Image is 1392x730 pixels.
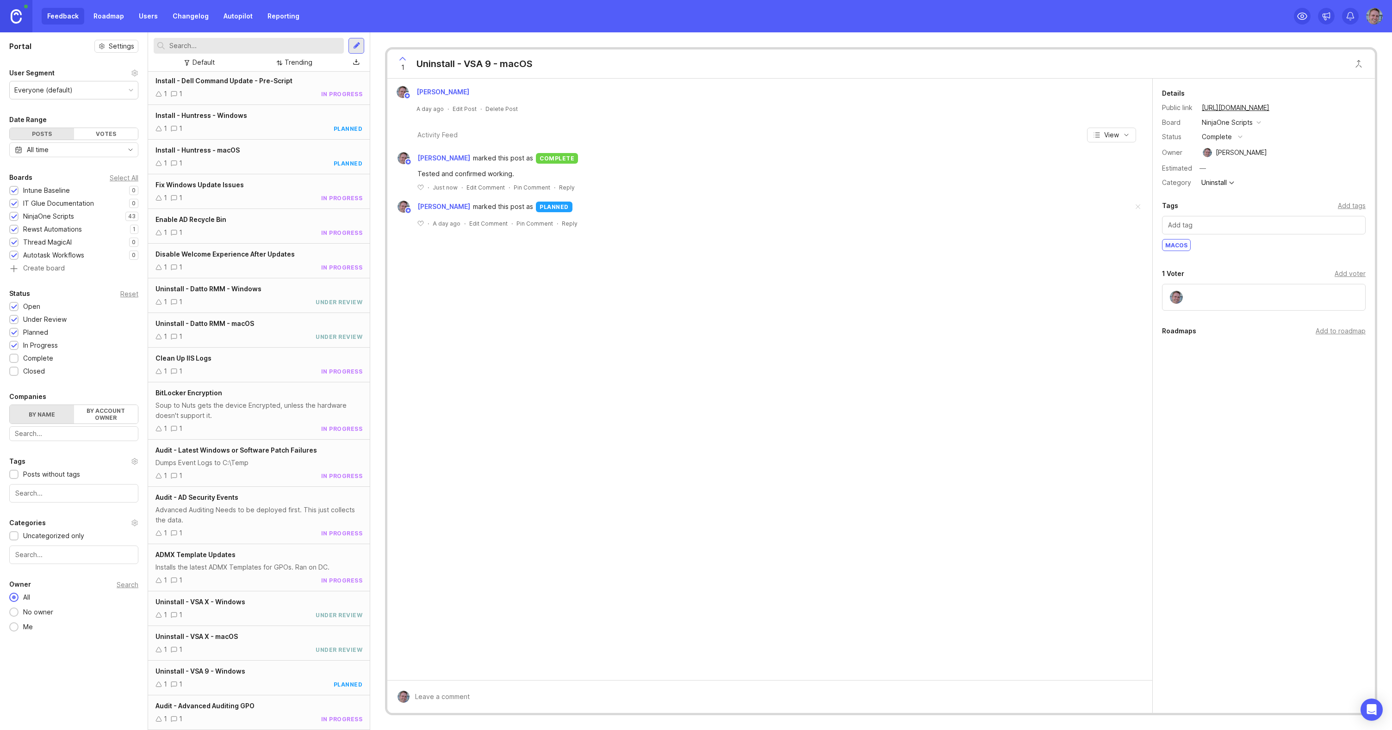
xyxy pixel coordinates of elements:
[23,531,84,541] div: Uncategorized only
[179,89,182,99] div: 1
[155,505,362,525] div: Advanced Auditing Needs to be deployed first. This just collects the data.
[1216,147,1267,158] div: [PERSON_NAME]
[469,220,508,227] div: Edit Comment
[321,425,363,433] div: in progress
[321,229,363,237] div: in progress
[133,226,136,233] p: 1
[155,215,226,223] span: Enable AD Recycle Bin
[9,172,32,183] div: Boards
[416,57,533,70] div: Uninstall - VSA 9 - macOS
[148,313,370,348] a: Uninstall - Datto RMM - macOS11under review
[1335,269,1366,279] div: Add voter
[392,152,473,164] a: Andrew Williams[PERSON_NAME]
[433,184,458,191] span: Just now
[179,158,182,168] div: 1
[155,562,362,572] div: Installs the latest ADMX Templates for GPOs. Ran on DC.
[321,368,363,375] div: in progress
[179,679,182,689] div: 1
[516,220,553,227] div: Pin Comment
[1338,201,1366,211] div: Add tags
[514,184,550,191] div: Pin Comment
[148,591,370,626] a: Uninstall - VSA X - Windows11under review
[23,301,40,312] div: Open
[480,105,482,113] div: ·
[132,239,136,246] p: 0
[148,487,370,544] a: Audit - AD Security EventsAdvanced Auditing Needs to be deployed first. This just collects the da...
[179,331,182,342] div: 1
[1162,147,1194,158] div: Owner
[316,611,362,619] div: under review
[74,128,138,140] div: Votes
[1087,128,1136,142] button: View
[164,297,167,307] div: 1
[23,353,53,363] div: Complete
[23,224,82,234] div: Rewst Automations
[148,544,370,591] a: ADMX Template UpdatesInstalls the latest ADMX Templates for GPOs. Ran on DC.11in progress
[1162,178,1194,188] div: Category
[9,456,25,467] div: Tags
[74,405,138,423] label: By account owner
[416,105,444,113] a: A day ago
[398,201,410,213] img: Andrew Williams
[155,111,247,119] span: Install - Huntress - Windows
[164,193,167,203] div: 1
[179,575,182,585] div: 1
[148,382,370,440] a: BitLocker EncryptionSoup to Nuts gets the device Encrypted, unless the hardware doesn't support i...
[334,159,363,167] div: planned
[9,517,46,528] div: Categories
[509,184,510,191] div: ·
[15,550,132,560] input: Search...
[164,575,167,585] div: 1
[169,41,340,51] input: Search...
[10,128,74,140] div: Posts
[109,42,134,51] span: Settings
[1349,55,1368,73] button: Close button
[148,244,370,278] a: Disable Welcome Experience After Updates11in progress
[9,41,31,52] h1: Portal
[132,187,136,194] p: 0
[557,220,558,227] div: ·
[148,626,370,661] a: Uninstall - VSA X - macOS11under review
[466,184,505,191] div: Edit Comment
[23,327,48,337] div: Planned
[9,114,47,125] div: Date Range
[19,592,35,602] div: All
[1162,117,1194,128] div: Board
[155,598,245,606] span: Uninstall - VSA X - Windows
[179,471,182,481] div: 1
[179,227,182,238] div: 1
[15,488,132,498] input: Search...
[155,400,362,421] div: Soup to Nuts gets the device Encrypted, unless the hardware doesn't support it.
[321,715,363,723] div: in progress
[164,423,167,434] div: 1
[14,85,73,95] div: Everyone (default)
[167,8,214,25] a: Changelog
[23,340,58,350] div: In Progress
[1162,239,1190,251] div: macOS
[1162,268,1184,279] div: 1 Voter
[321,529,363,537] div: in progress
[23,237,72,247] div: Thread MagicAI
[417,130,458,140] div: Activity Feed
[155,389,222,397] span: BitLocker Encryption
[155,181,244,189] span: Fix Windows Update Issues
[554,184,555,191] div: ·
[148,348,370,382] a: Clean Up IIS Logs11in progress
[155,285,261,293] span: Uninstall - Datto RMM - Windows
[164,89,167,99] div: 1
[1104,130,1119,140] span: View
[473,153,533,163] span: marked this post as
[316,298,362,306] div: under review
[155,354,211,362] span: Clean Up IIS Logs
[155,319,254,327] span: Uninstall - Datto RMM - macOS
[155,458,362,468] div: Dumps Event Logs to C:\Temp
[133,8,163,25] a: Users
[155,667,245,675] span: Uninstall - VSA 9 - Windows
[148,209,370,244] a: Enable AD Recycle Bin11in progress
[148,70,370,105] a: Install - Dell Command Update - Pre-Script11in progress
[417,153,470,163] span: [PERSON_NAME]
[164,227,167,238] div: 1
[428,184,429,191] div: ·
[1316,326,1366,336] div: Add to roadmap
[9,67,55,79] div: User Segment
